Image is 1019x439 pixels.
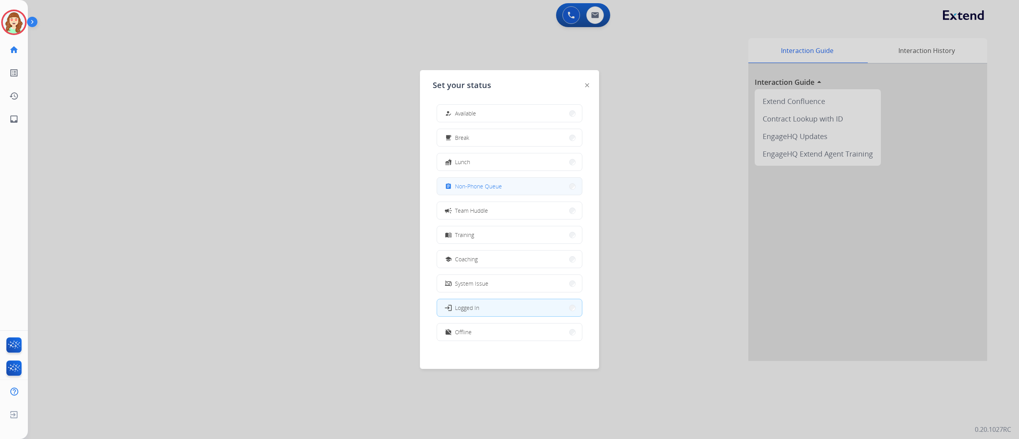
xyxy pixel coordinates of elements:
button: Break [437,129,582,146]
img: close-button [585,83,589,87]
span: Offline [455,328,472,336]
mat-icon: free_breakfast [445,134,452,141]
span: Non-Phone Queue [455,182,502,190]
mat-icon: inbox [9,114,19,124]
mat-icon: list_alt [9,68,19,78]
span: Logged In [455,304,479,312]
span: Set your status [433,80,491,91]
img: avatar [3,11,25,33]
span: Coaching [455,255,478,263]
span: Available [455,109,476,118]
button: Training [437,226,582,243]
button: Lunch [437,153,582,171]
span: Lunch [455,158,470,166]
button: System Issue [437,275,582,292]
mat-icon: work_off [445,329,452,335]
span: Team Huddle [455,206,488,215]
button: Team Huddle [437,202,582,219]
span: Break [455,133,469,142]
mat-icon: home [9,45,19,55]
button: Non-Phone Queue [437,178,582,195]
span: Training [455,231,474,239]
mat-icon: school [445,256,452,263]
mat-icon: phonelink_off [445,280,452,287]
mat-icon: login [444,304,452,312]
button: Available [437,105,582,122]
button: Logged In [437,299,582,316]
button: Offline [437,323,582,341]
button: Coaching [437,251,582,268]
p: 0.20.1027RC [975,425,1011,434]
span: System Issue [455,279,488,288]
mat-icon: fastfood [445,159,452,165]
mat-icon: history [9,91,19,101]
mat-icon: how_to_reg [445,110,452,117]
mat-icon: campaign [444,206,452,214]
mat-icon: menu_book [445,231,452,238]
mat-icon: assignment [445,183,452,190]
